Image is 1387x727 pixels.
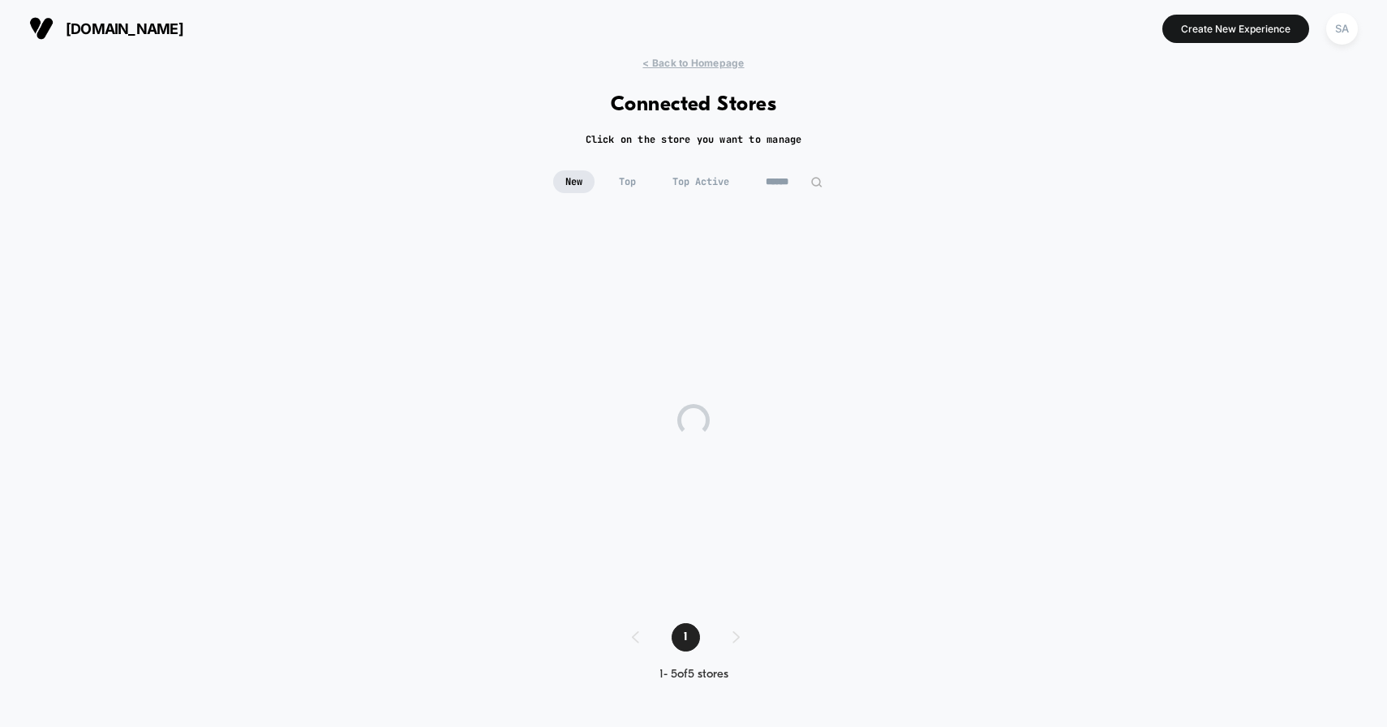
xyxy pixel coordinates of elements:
div: SA [1326,13,1358,45]
span: Top [607,170,648,193]
img: edit [810,176,822,188]
h1: Connected Stores [611,93,777,117]
h2: Click on the store you want to manage [586,133,802,146]
span: < Back to Homepage [642,57,744,69]
img: Visually logo [29,16,54,41]
span: [DOMAIN_NAME] [66,20,183,37]
button: SA [1321,12,1363,45]
button: [DOMAIN_NAME] [24,15,188,41]
span: New [553,170,595,193]
button: Create New Experience [1162,15,1309,43]
span: Top Active [660,170,741,193]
